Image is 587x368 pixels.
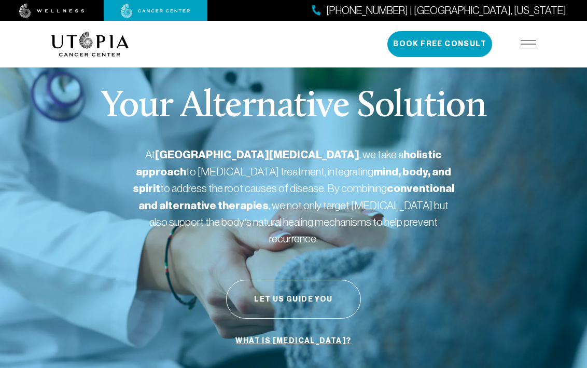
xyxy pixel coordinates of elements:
strong: holistic approach [136,148,442,179]
img: logo [51,32,129,57]
strong: conventional and alternative therapies [138,182,454,212]
img: icon-hamburger [521,40,536,48]
span: [PHONE_NUMBER] | [GEOGRAPHIC_DATA], [US_STATE] [326,3,566,18]
a: [PHONE_NUMBER] | [GEOGRAPHIC_DATA], [US_STATE] [312,3,566,18]
a: What is [MEDICAL_DATA]? [233,331,354,351]
button: Let Us Guide You [226,280,361,319]
p: At , we take a to [MEDICAL_DATA] treatment, integrating to address the root causes of disease. By... [133,146,454,247]
strong: [GEOGRAPHIC_DATA][MEDICAL_DATA] [155,148,359,161]
button: Book Free Consult [387,31,492,57]
p: Your Alternative Solution [101,88,486,126]
img: cancer center [121,4,190,18]
img: wellness [19,4,85,18]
